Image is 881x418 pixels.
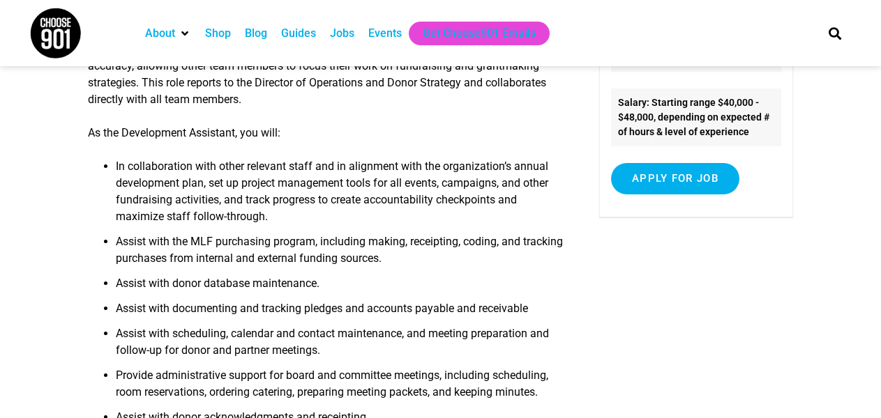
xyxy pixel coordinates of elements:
[138,22,198,45] div: About
[138,22,805,45] nav: Main nav
[116,158,564,233] li: In collaboration with other relevant staff and in alignment with the organization’s annual develo...
[281,25,316,42] a: Guides
[368,25,402,42] a: Events
[205,25,231,42] a: Shop
[145,25,175,42] a: About
[116,367,564,409] li: Provide administrative support for board and committee meetings, including scheduling, room reser...
[423,25,536,42] a: Get Choose901 Emails
[116,325,564,367] li: Assist with scheduling, calendar and contact maintenance, and meeting preparation and follow-up f...
[88,125,564,141] p: As the Development Assistant, you will:
[611,88,781,146] li: Salary: Starting range $40,000 - $48,000, depending on expected # of hours & level of experience
[116,275,564,300] li: Assist with donor database maintenance.
[245,25,267,42] a: Blog
[330,25,354,42] a: Jobs
[116,300,564,325] li: Assist with documenting and tracking pledges and accounts payable and receivable
[116,233,564,275] li: Assist with the MLF purchasing program, including making, receipting, coding, and tracking purcha...
[611,163,739,194] input: Apply for job
[823,22,846,45] div: Search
